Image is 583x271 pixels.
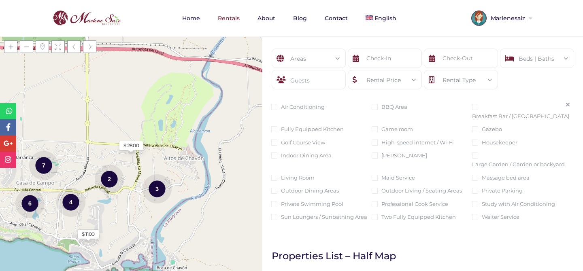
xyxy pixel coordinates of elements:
span: English [374,15,396,22]
div: 7 [29,150,58,180]
label: Living Room [281,173,315,182]
div: $ 1100 [82,231,95,238]
div: Areas [278,49,339,68]
label: Private Swimming Pool [281,199,343,208]
label: Massage bed area [482,173,530,182]
label: Two Fully Equipped Kitchen [381,212,456,221]
h1: Properties List – Half Map [272,250,579,262]
input: Check-Out [424,49,498,68]
label: Gazebo [482,125,502,133]
label: Waiter Service [482,212,519,221]
div: Loading Maps [70,83,192,126]
label: Private Parking [482,186,523,195]
label: Maid Service [381,173,415,182]
label: Outdoor Dining Areas [281,186,339,195]
div: Rental Type [430,70,492,90]
input: Check-In [348,49,422,68]
label: Indoor Dining Area [281,151,332,160]
label: Game room [381,125,413,133]
img: logo [51,8,123,28]
label: BBQ Area [381,102,407,111]
div: $ 2800 [123,142,139,149]
label: Large Garden / Garden or backyard [472,160,565,169]
label: Sun Loungers / Sunbathing Area [281,212,367,221]
label: Professional Cook Service [381,199,448,208]
label: Fully Equipped Kitchen [281,125,344,133]
label: Outdoor Living / Seating Areas [381,186,462,195]
label: Golf Course View [281,138,325,147]
div: 6 [15,188,45,218]
label: Breakfast Bar / [GEOGRAPHIC_DATA] [472,112,569,121]
div: 4 [56,187,85,217]
div: 3 [143,174,172,204]
label: Study with Air Conditioning [482,199,555,208]
span: Marlenesaiz [487,15,527,21]
label: High-speed internet / Wi-Fi [381,138,454,147]
label: Housekeeper [482,138,517,147]
div: Rental Price [354,70,415,90]
div: 2 [95,164,124,194]
div: Beds | Baths [506,49,568,68]
div: Guests [272,70,346,89]
label: [PERSON_NAME] [381,151,427,160]
label: Air Conditioning [281,102,325,111]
